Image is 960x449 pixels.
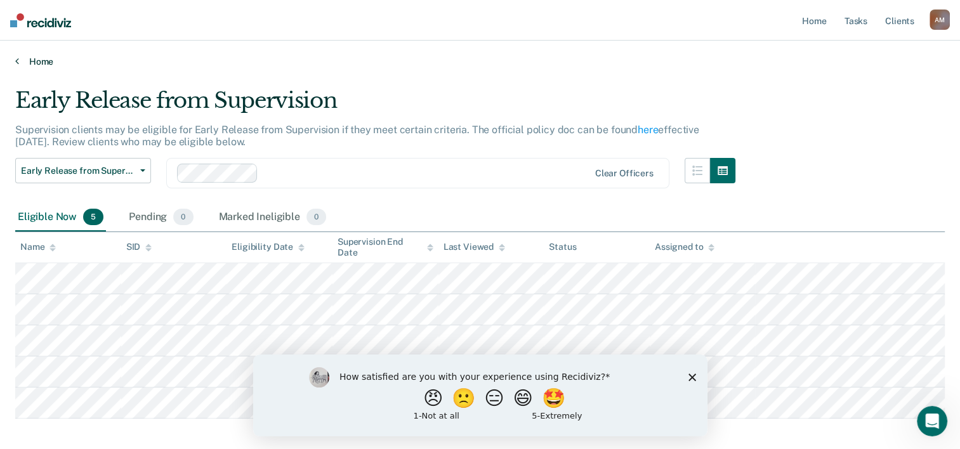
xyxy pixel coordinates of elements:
[306,209,326,225] span: 0
[338,237,433,258] div: Supervision End Date
[253,355,707,436] iframe: Survey by Kim from Recidiviz
[126,204,195,231] div: Pending0
[232,242,305,252] div: Eligibility Date
[10,13,71,27] img: Recidiviz
[595,168,654,179] div: Clear officers
[15,124,699,148] p: Supervision clients may be eligible for Early Release from Supervision if they meet certain crite...
[15,56,945,67] a: Home
[930,10,950,30] button: AM
[15,204,106,231] div: Eligible Now5
[444,242,505,252] div: Last Viewed
[15,158,151,183] button: Early Release from Supervision
[83,209,103,225] span: 5
[20,242,56,252] div: Name
[655,242,714,252] div: Assigned to
[917,406,947,436] iframe: Intercom live chat
[930,10,950,30] div: A M
[216,204,329,231] div: Marked Ineligible0
[549,242,576,252] div: Status
[173,209,193,225] span: 0
[21,166,135,176] span: Early Release from Supervision
[638,124,658,136] a: here
[126,242,152,252] div: SID
[15,88,735,124] div: Early Release from Supervision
